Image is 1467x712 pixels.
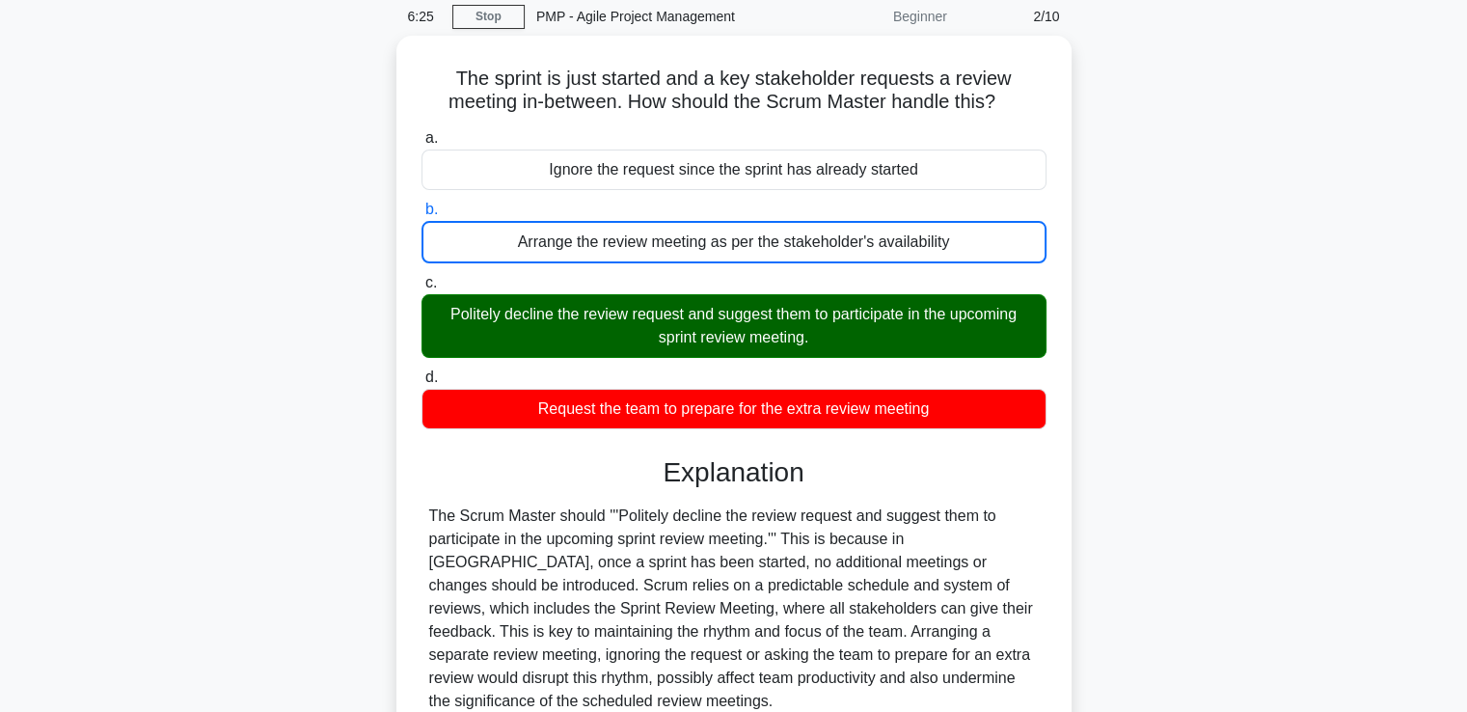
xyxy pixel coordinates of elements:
span: a. [425,129,438,146]
span: c. [425,274,437,290]
a: Stop [452,5,525,29]
h3: Explanation [433,456,1035,489]
span: b. [425,201,438,217]
div: Arrange the review meeting as per the stakeholder's availability [421,221,1046,263]
h5: The sprint is just started and a key stakeholder requests a review meeting in-between. How should... [420,67,1048,115]
div: Request the team to prepare for the extra review meeting [421,389,1046,429]
span: d. [425,369,438,385]
div: Politely decline the review request and suggest them to participate in the upcoming sprint review... [421,294,1046,358]
div: Ignore the request since the sprint has already started [421,150,1046,190]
